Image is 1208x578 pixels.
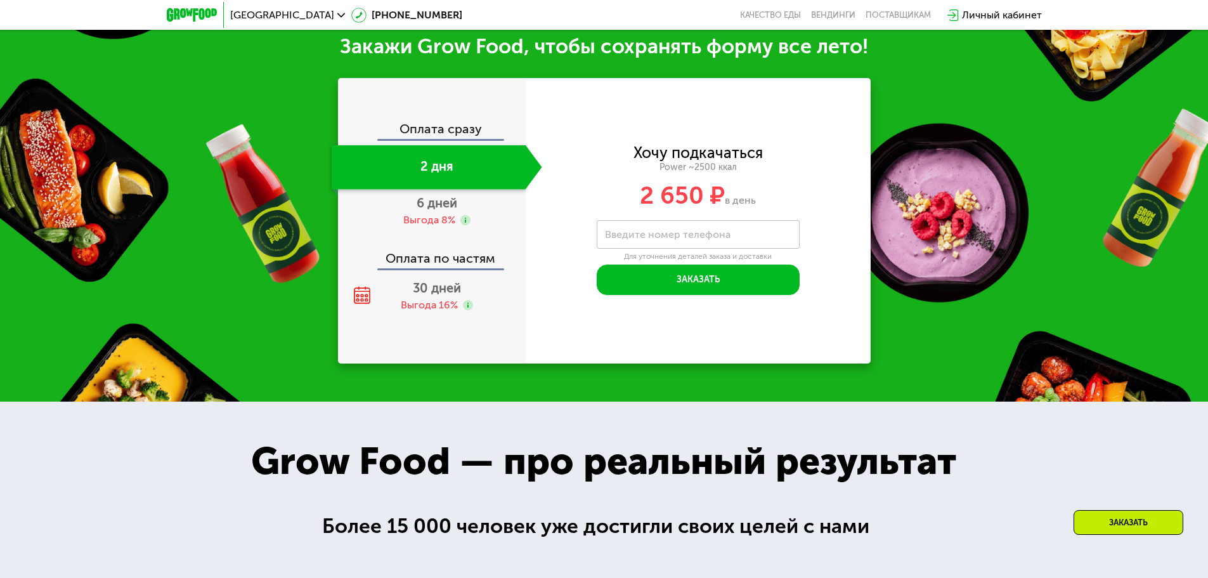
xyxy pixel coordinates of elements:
div: Хочу подкачаться [633,146,763,160]
div: Power ~2500 ккал [526,162,871,173]
div: Личный кабинет [962,8,1042,23]
a: Вендинги [811,10,855,20]
div: Grow Food — про реальный результат [223,433,984,490]
label: Введите номер телефона [605,231,731,238]
div: поставщикам [866,10,931,20]
div: Оплата по частям [339,239,526,268]
span: 30 дней [413,280,461,296]
span: [GEOGRAPHIC_DATA] [230,10,334,20]
span: 6 дней [417,195,457,211]
span: в день [725,194,756,206]
a: Качество еды [740,10,801,20]
button: Заказать [597,265,800,295]
div: Оплата сразу [339,122,526,139]
a: [PHONE_NUMBER] [351,8,462,23]
span: 2 650 ₽ [640,181,725,210]
div: Для уточнения деталей заказа и доставки [597,252,800,262]
div: Выгода 8% [403,213,455,227]
div: Более 15 000 человек уже достигли своих целей с нами [322,511,886,542]
div: Выгода 16% [401,298,458,312]
div: Заказать [1074,510,1183,535]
